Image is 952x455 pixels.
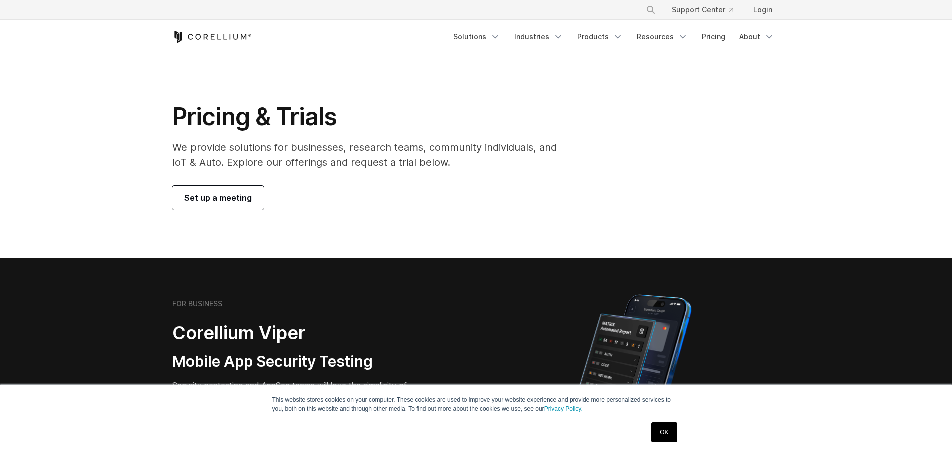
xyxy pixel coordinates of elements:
[651,422,677,442] a: OK
[733,28,780,46] a: About
[696,28,731,46] a: Pricing
[172,352,428,371] h3: Mobile App Security Testing
[172,31,252,43] a: Corellium Home
[172,140,571,170] p: We provide solutions for businesses, research teams, community individuals, and IoT & Auto. Explo...
[447,28,506,46] a: Solutions
[642,1,660,19] button: Search
[172,102,571,132] h1: Pricing & Trials
[172,322,428,344] h2: Corellium Viper
[544,405,583,412] a: Privacy Policy.
[184,192,252,204] span: Set up a meeting
[571,28,629,46] a: Products
[508,28,569,46] a: Industries
[172,299,222,308] h6: FOR BUSINESS
[172,379,428,415] p: Security pentesting and AppSec teams will love the simplicity of automated report generation comb...
[745,1,780,19] a: Login
[272,395,680,413] p: This website stores cookies on your computer. These cookies are used to improve your website expe...
[664,1,741,19] a: Support Center
[172,186,264,210] a: Set up a meeting
[634,1,780,19] div: Navigation Menu
[447,28,780,46] div: Navigation Menu
[631,28,694,46] a: Resources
